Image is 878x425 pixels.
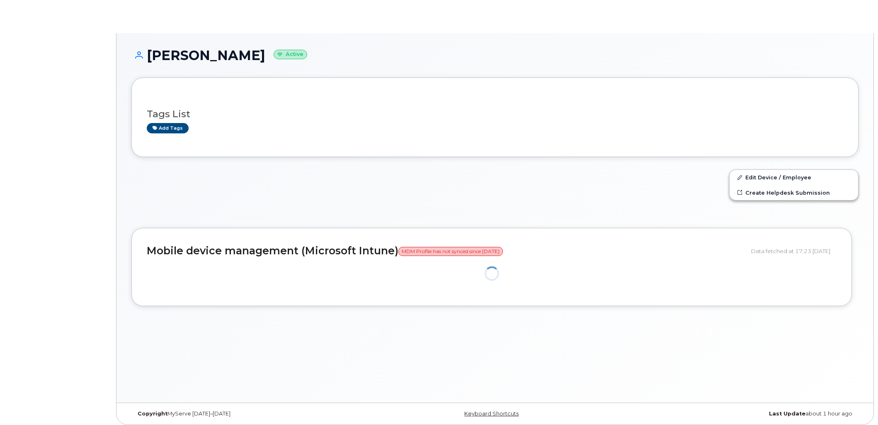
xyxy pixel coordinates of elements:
[147,123,189,133] a: Add tags
[147,245,745,257] h2: Mobile device management (Microsoft Intune)
[398,247,503,256] span: MDM Profile has not synced since [DATE]
[751,243,837,259] div: Data fetched at 17:23 [DATE]
[616,411,859,417] div: about 1 hour ago
[131,411,374,417] div: MyServe [DATE]–[DATE]
[274,50,307,59] small: Active
[147,109,843,119] h3: Tags List
[464,411,519,417] a: Keyboard Shortcuts
[138,411,167,417] strong: Copyright
[730,170,858,185] a: Edit Device / Employee
[131,48,859,63] h1: [PERSON_NAME]
[730,185,858,200] a: Create Helpdesk Submission
[769,411,805,417] strong: Last Update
